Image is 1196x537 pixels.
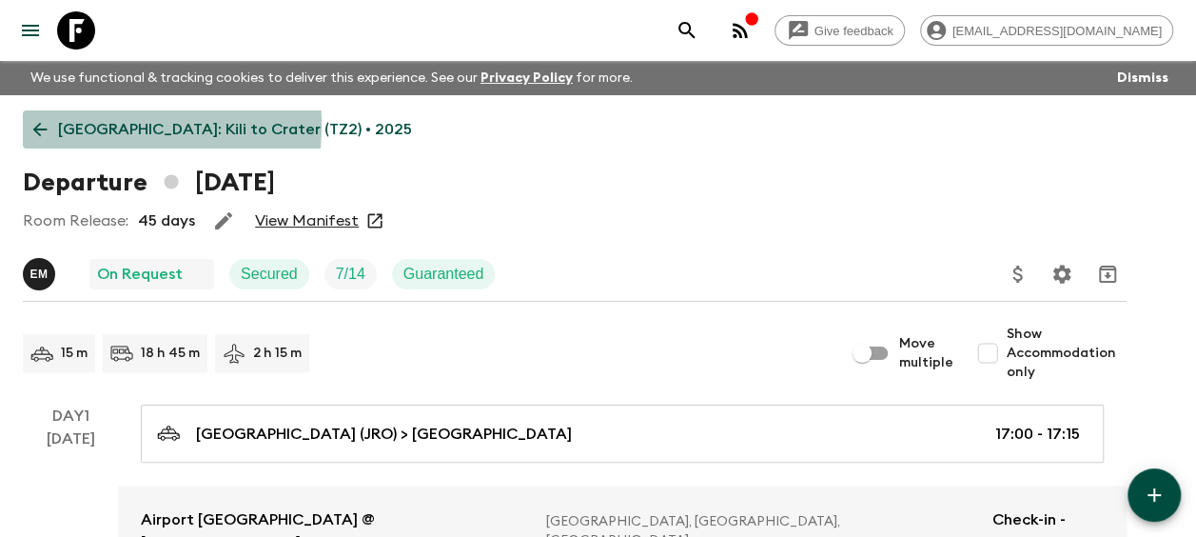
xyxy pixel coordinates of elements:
p: Day 1 [23,405,118,428]
p: We use functional & tracking cookies to deliver this experience. See our for more. [23,61,640,95]
p: 2 h 15 m [253,344,302,363]
button: Archive (Completed, Cancelled or Unsynced Departures only) [1088,255,1127,293]
p: [GEOGRAPHIC_DATA]: Kili to Crater (TZ2) • 2025 [58,118,412,141]
p: Secured [241,263,298,286]
button: menu [11,11,49,50]
div: Secured [229,259,309,289]
div: Trip Fill [324,259,377,289]
a: [GEOGRAPHIC_DATA] (JRO) > [GEOGRAPHIC_DATA]17:00 - 17:15 [141,405,1104,463]
p: 15 m [61,344,88,363]
p: On Request [97,263,183,286]
p: Room Release: [23,209,128,232]
span: Show Accommodation only [1007,325,1127,382]
button: Settings [1043,255,1081,293]
a: Privacy Policy [480,71,573,85]
a: View Manifest [255,211,359,230]
p: 18 h 45 m [141,344,200,363]
a: Give feedback [774,15,905,46]
button: EM [23,258,59,290]
div: [EMAIL_ADDRESS][DOMAIN_NAME] [920,15,1173,46]
p: 7 / 14 [336,263,365,286]
button: search adventures [668,11,706,50]
button: Dismiss [1112,65,1173,91]
button: Update Price, Early Bird Discount and Costs [999,255,1037,293]
span: Give feedback [804,24,904,38]
p: E M [29,267,48,282]
p: Guaranteed [403,263,484,286]
p: 17:00 - 17:15 [995,423,1080,446]
p: [GEOGRAPHIC_DATA] (JRO) > [GEOGRAPHIC_DATA] [196,423,572,446]
span: Emanuel Munisi [23,264,59,279]
h1: Departure [DATE] [23,164,275,202]
span: [EMAIL_ADDRESS][DOMAIN_NAME] [942,24,1172,38]
span: Move multiple [899,334,953,372]
p: 45 days [138,209,195,232]
a: [GEOGRAPHIC_DATA]: Kili to Crater (TZ2) • 2025 [23,110,422,149]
